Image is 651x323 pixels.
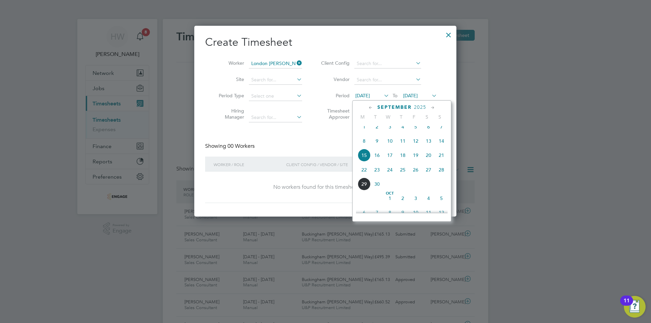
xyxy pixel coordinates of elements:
input: Search for... [249,113,302,122]
span: 25 [396,163,409,176]
span: [DATE] [403,93,418,99]
span: T [369,114,382,120]
span: 30 [371,178,383,190]
span: 3 [409,192,422,205]
div: No workers found for this timesheet period. [212,184,439,191]
span: W [382,114,395,120]
label: Period [319,93,350,99]
button: Open Resource Center, 11 new notifications [624,296,646,318]
span: 2025 [414,104,426,110]
span: 10 [409,206,422,219]
div: Worker / Role [212,157,284,172]
div: Client Config / Vendor / Site [284,157,393,172]
span: 8 [383,206,396,219]
span: 3 [383,120,396,133]
span: 11 [396,135,409,147]
input: Select one [249,92,302,101]
div: Showing [205,143,256,150]
span: M [356,114,369,120]
input: Search for... [249,59,302,68]
span: 24 [383,163,396,176]
span: Oct [383,192,396,195]
span: 10 [383,135,396,147]
label: Vendor [319,76,350,82]
span: 4 [396,120,409,133]
span: 11 [422,206,435,219]
label: Client Config [319,60,350,66]
span: S [433,114,446,120]
span: 7 [435,120,448,133]
span: 20 [422,149,435,162]
span: 1 [383,192,396,205]
span: 2 [371,120,383,133]
input: Search for... [249,75,302,85]
input: Search for... [354,75,421,85]
span: 12 [435,206,448,219]
span: 16 [371,149,383,162]
span: 29 [358,178,371,190]
span: 5 [435,192,448,205]
span: 27 [422,163,435,176]
span: 14 [435,135,448,147]
div: 11 [624,301,630,309]
span: 1 [358,120,371,133]
span: 15 [358,149,371,162]
span: 6 [422,120,435,133]
span: S [420,114,433,120]
span: 22 [358,163,371,176]
span: [DATE] [355,93,370,99]
h2: Create Timesheet [205,35,446,49]
span: 13 [422,135,435,147]
label: Timesheet Approver [319,108,350,120]
span: 8 [358,135,371,147]
span: 00 Workers [228,143,255,149]
span: 5 [409,120,422,133]
span: 18 [396,149,409,162]
input: Search for... [354,59,421,68]
span: 17 [383,149,396,162]
label: Site [214,76,244,82]
span: To [391,91,399,100]
span: F [408,114,420,120]
span: 21 [435,149,448,162]
span: 9 [396,206,409,219]
label: Period Type [214,93,244,99]
span: T [395,114,408,120]
span: 2 [396,192,409,205]
span: 4 [422,192,435,205]
span: 12 [409,135,422,147]
span: 26 [409,163,422,176]
label: Worker [214,60,244,66]
span: 7 [371,206,383,219]
span: 28 [435,163,448,176]
span: 19 [409,149,422,162]
span: September [377,104,412,110]
label: Hiring Manager [214,108,244,120]
span: 9 [371,135,383,147]
span: 23 [371,163,383,176]
span: 6 [358,206,371,219]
